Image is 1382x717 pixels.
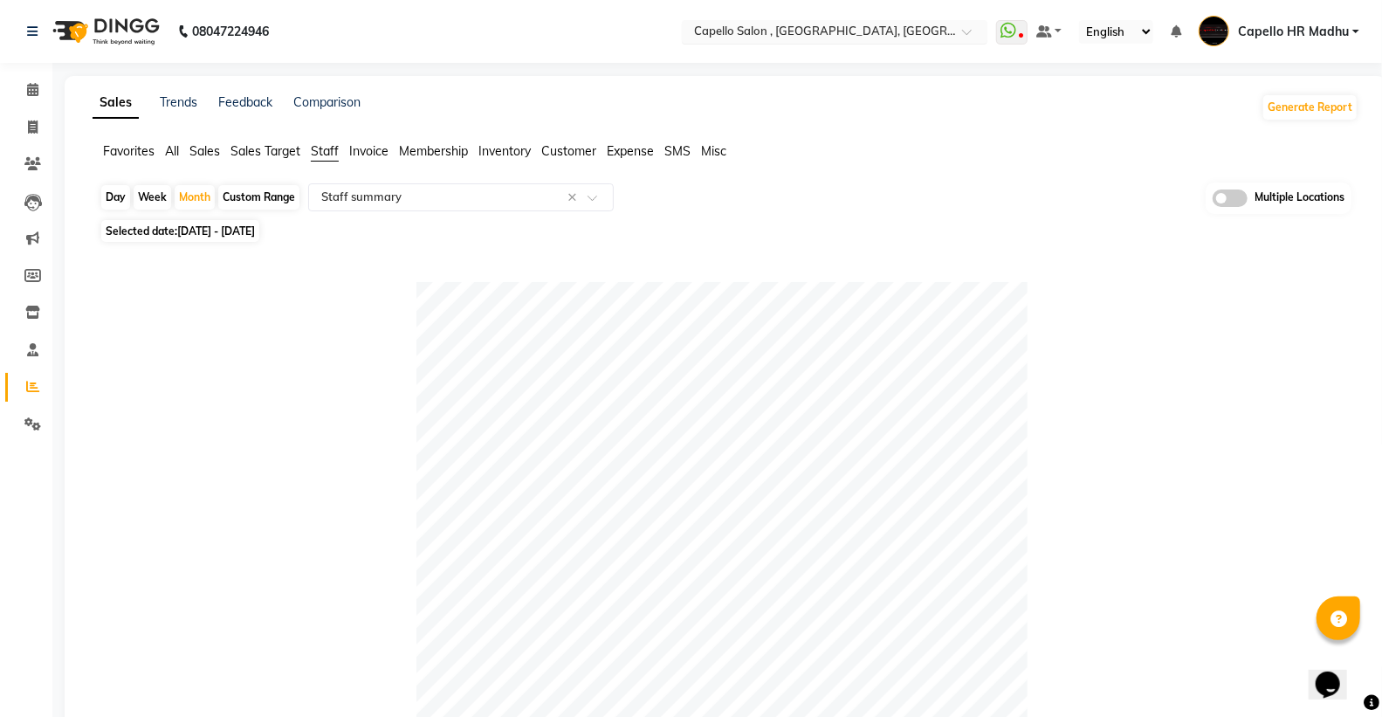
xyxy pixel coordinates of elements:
[541,143,596,159] span: Customer
[230,143,300,159] span: Sales Target
[607,143,654,159] span: Expense
[349,143,388,159] span: Invoice
[192,7,269,56] b: 08047224946
[45,7,164,56] img: logo
[93,87,139,119] a: Sales
[1263,95,1357,120] button: Generate Report
[101,185,130,210] div: Day
[311,143,339,159] span: Staff
[567,189,582,207] span: Clear all
[478,143,531,159] span: Inventory
[1199,16,1229,46] img: Capello HR Madhu
[218,185,299,210] div: Custom Range
[134,185,171,210] div: Week
[189,143,220,159] span: Sales
[664,143,691,159] span: SMS
[165,143,179,159] span: All
[160,94,197,110] a: Trends
[293,94,361,110] a: Comparison
[701,143,726,159] span: Misc
[177,224,255,238] span: [DATE] - [DATE]
[1255,190,1344,207] span: Multiple Locations
[399,143,468,159] span: Membership
[103,143,155,159] span: Favorites
[1238,23,1349,41] span: Capello HR Madhu
[175,185,215,210] div: Month
[1309,647,1365,700] iframe: chat widget
[101,220,259,242] span: Selected date:
[218,94,272,110] a: Feedback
